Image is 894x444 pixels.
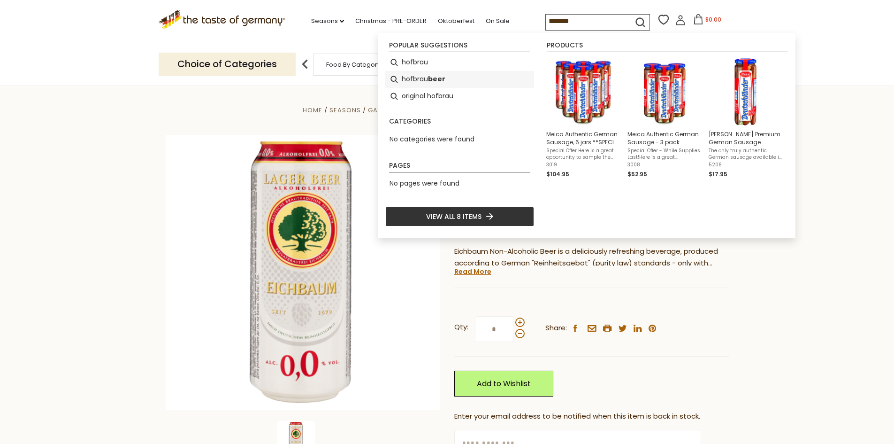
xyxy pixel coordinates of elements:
button: $0.00 [688,14,727,28]
span: $52.95 [627,170,647,178]
a: Game Day [368,106,402,115]
li: hofbrau [385,54,534,71]
a: On Sale [486,16,510,26]
span: Share: [545,322,567,334]
span: $104.95 [546,170,569,178]
span: [PERSON_NAME] Premium German Sausage [709,130,782,146]
a: Add to Wishlist [454,371,553,397]
input: Qty: [475,316,513,342]
span: Meica Authentic German Sausage, 6 jars **SPECIAL PRICING** [546,130,620,146]
li: Products [547,42,788,52]
span: No categories were found [390,134,474,144]
img: Special Offer! Meica Deutschlaender Sausages, 3 bottles [630,58,698,126]
li: original hofbrau [385,88,534,105]
li: Popular suggestions [389,42,530,52]
a: Food By Category [326,61,381,68]
div: Instant Search Results [378,33,795,238]
p: Eichbaum Non-Alcoholic Beer is a deliciously refreshing beverage, produced according to German "R... [454,246,729,269]
span: $0.00 [705,16,721,23]
a: Meica Deutschlaender Sausages, 6 bottlesMeica Authentic German Sausage, 6 jars **SPECIAL PRICING*... [546,58,620,179]
a: Special Offer! Meica Deutschlaender Sausages, 3 bottlesMeica Authentic German Sausage - 3 packSpe... [627,58,701,179]
span: The only truly authentic German sausage available in the [GEOGRAPHIC_DATA]. [PERSON_NAME] is a co... [709,148,782,161]
span: Special Offer Here is a great opportunity to sample the only truly authentic German sausage avail... [546,148,620,161]
li: Meica Authentic German Sausage - 3 pack [624,54,705,183]
li: Categories [389,118,530,128]
a: Seasons [311,16,344,26]
a: Seasons [329,106,361,115]
span: Special Offer - While Supplies Last!Here is a great opportunity to sample the only truly authenti... [627,148,701,161]
span: View all 8 items [426,211,481,222]
strong: Qty: [454,321,468,333]
a: [PERSON_NAME] Premium German SausageThe only truly authentic German sausage available in the [GEO... [709,58,782,179]
img: Eichbaum Non-Alcoholic Lager Beer in Can 500ml [166,135,440,410]
a: Read More [454,267,491,276]
a: Christmas - PRE-ORDER [355,16,427,26]
img: Meica Deutschlaender Sausages, 6 bottles [549,58,617,126]
span: 5208 [709,162,782,168]
li: Pages [389,162,530,172]
img: previous arrow [296,55,314,74]
li: View all 8 items [385,207,534,226]
li: Meica Authentic German Sausage, 6 jars **SPECIAL PRICING** [543,54,624,183]
div: Enter your email address to be notified when this item is back in stock. [454,411,729,422]
span: Meica Authentic German Sausage - 3 pack [627,130,701,146]
b: beer [428,74,445,85]
li: Meica Deutschlander Premium German Sausage [705,54,786,183]
span: 3019 [546,162,620,168]
span: $17.95 [709,170,727,178]
span: No pages were found [390,179,459,188]
a: Home [303,106,322,115]
li: hofbrau beer [385,71,534,88]
a: Oktoberfest [438,16,474,26]
span: 3008 [627,162,701,168]
p: Choice of Categories [159,53,296,76]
